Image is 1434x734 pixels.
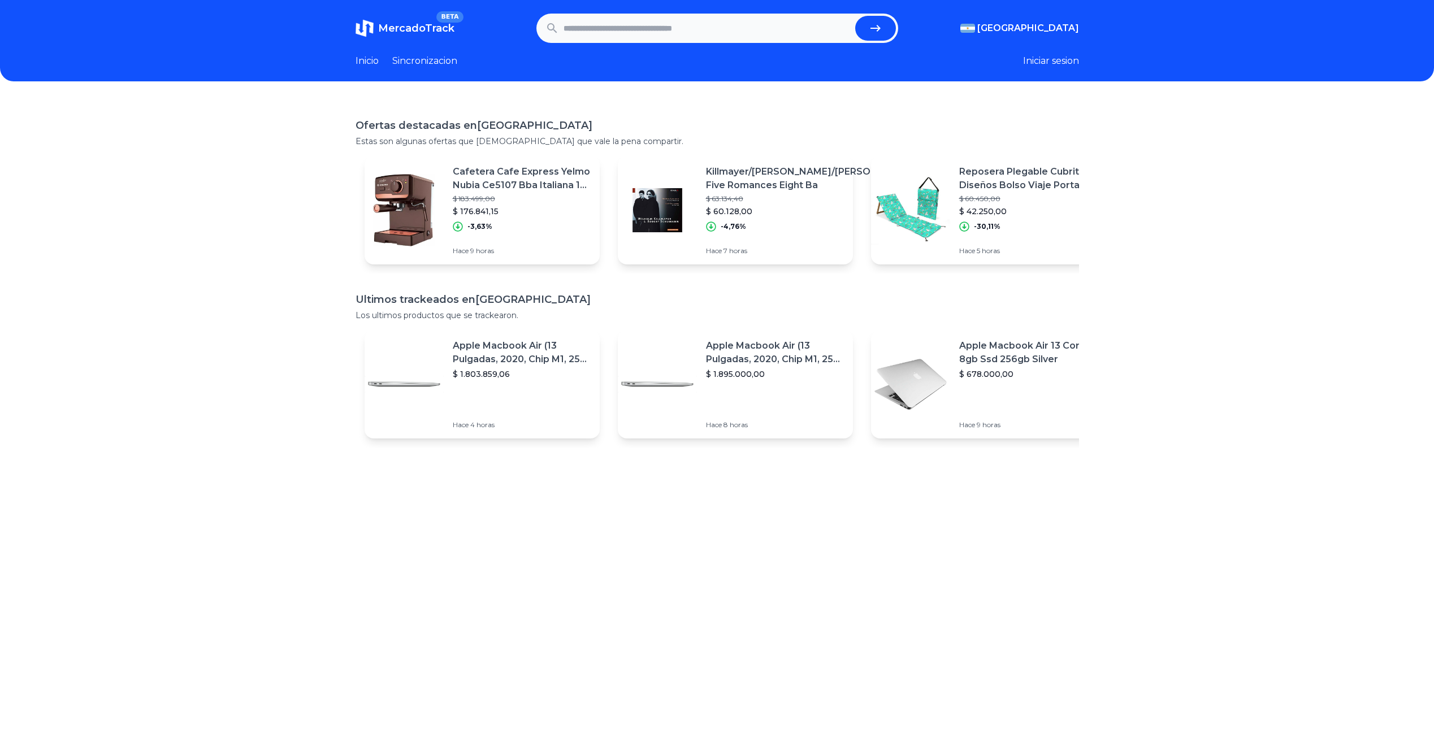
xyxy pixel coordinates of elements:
[706,206,998,217] p: $ 60.128,00
[378,22,454,34] span: MercadoTrack
[453,165,591,192] p: Cafetera Cafe Express Yelmo Nubia Ce5107 Bba Italiana 19 Bar
[706,246,998,255] p: Hace 7 horas
[356,310,1079,321] p: Los ultimos productos que se trackearon.
[436,11,463,23] span: BETA
[706,368,844,380] p: $ 1.895.000,00
[618,156,853,264] a: Featured imageKillmayer/[PERSON_NAME]/[PERSON_NAME]/[PERSON_NAME] Five Romances Eight Ba$ 63.134,...
[356,19,374,37] img: MercadoTrack
[1023,54,1079,68] button: Iniciar sesion
[977,21,1079,35] span: [GEOGRAPHIC_DATA]
[959,206,1097,217] p: $ 42.250,00
[706,420,844,429] p: Hace 8 horas
[365,156,600,264] a: Featured imageCafetera Cafe Express Yelmo Nubia Ce5107 Bba Italiana 19 Bar$ 183.499,00$ 176.841,1...
[959,339,1097,366] p: Apple Macbook Air 13 Core I5 8gb Ssd 256gb Silver
[365,171,444,250] img: Featured image
[706,194,998,203] p: $ 63.134,40
[365,345,444,424] img: Featured image
[356,118,1079,133] h1: Ofertas destacadas en [GEOGRAPHIC_DATA]
[959,246,1097,255] p: Hace 5 horas
[959,420,1097,429] p: Hace 9 horas
[467,222,492,231] p: -3,63%
[356,136,1079,147] p: Estas son algunas ofertas que [DEMOGRAPHIC_DATA] que vale la pena compartir.
[453,246,591,255] p: Hace 9 horas
[453,206,591,217] p: $ 176.841,15
[960,24,975,33] img: Argentina
[392,54,457,68] a: Sincronizacion
[618,330,853,438] a: Featured imageApple Macbook Air (13 Pulgadas, 2020, Chip M1, 256 Gb De Ssd, 8 Gb De Ram) - Plata$...
[706,339,844,366] p: Apple Macbook Air (13 Pulgadas, 2020, Chip M1, 256 Gb De Ssd, 8 Gb De Ram) - Plata
[365,330,600,438] a: Featured imageApple Macbook Air (13 Pulgadas, 2020, Chip M1, 256 Gb De Ssd, 8 Gb De Ram) - Plata$...
[871,156,1106,264] a: Featured imageReposera Plegable Cubritas Diseños Bolso Viaje Portatil$ 60.450,00$ 42.250,00-30,11...
[453,194,591,203] p: $ 183.499,00
[453,420,591,429] p: Hace 4 horas
[871,330,1106,438] a: Featured imageApple Macbook Air 13 Core I5 8gb Ssd 256gb Silver$ 678.000,00Hace 9 horas
[959,194,1097,203] p: $ 60.450,00
[871,171,950,250] img: Featured image
[959,165,1097,192] p: Reposera Plegable Cubritas Diseños Bolso Viaje Portatil
[453,339,591,366] p: Apple Macbook Air (13 Pulgadas, 2020, Chip M1, 256 Gb De Ssd, 8 Gb De Ram) - Plata
[618,345,697,424] img: Featured image
[356,54,379,68] a: Inicio
[618,171,697,250] img: Featured image
[959,368,1097,380] p: $ 678.000,00
[721,222,746,231] p: -4,76%
[974,222,1000,231] p: -30,11%
[960,21,1079,35] button: [GEOGRAPHIC_DATA]
[706,165,998,192] p: Killmayer/[PERSON_NAME]/[PERSON_NAME]/[PERSON_NAME] Five Romances Eight Ba
[356,19,454,37] a: MercadoTrackBETA
[871,345,950,424] img: Featured image
[356,292,1079,307] h1: Ultimos trackeados en [GEOGRAPHIC_DATA]
[453,368,591,380] p: $ 1.803.859,06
